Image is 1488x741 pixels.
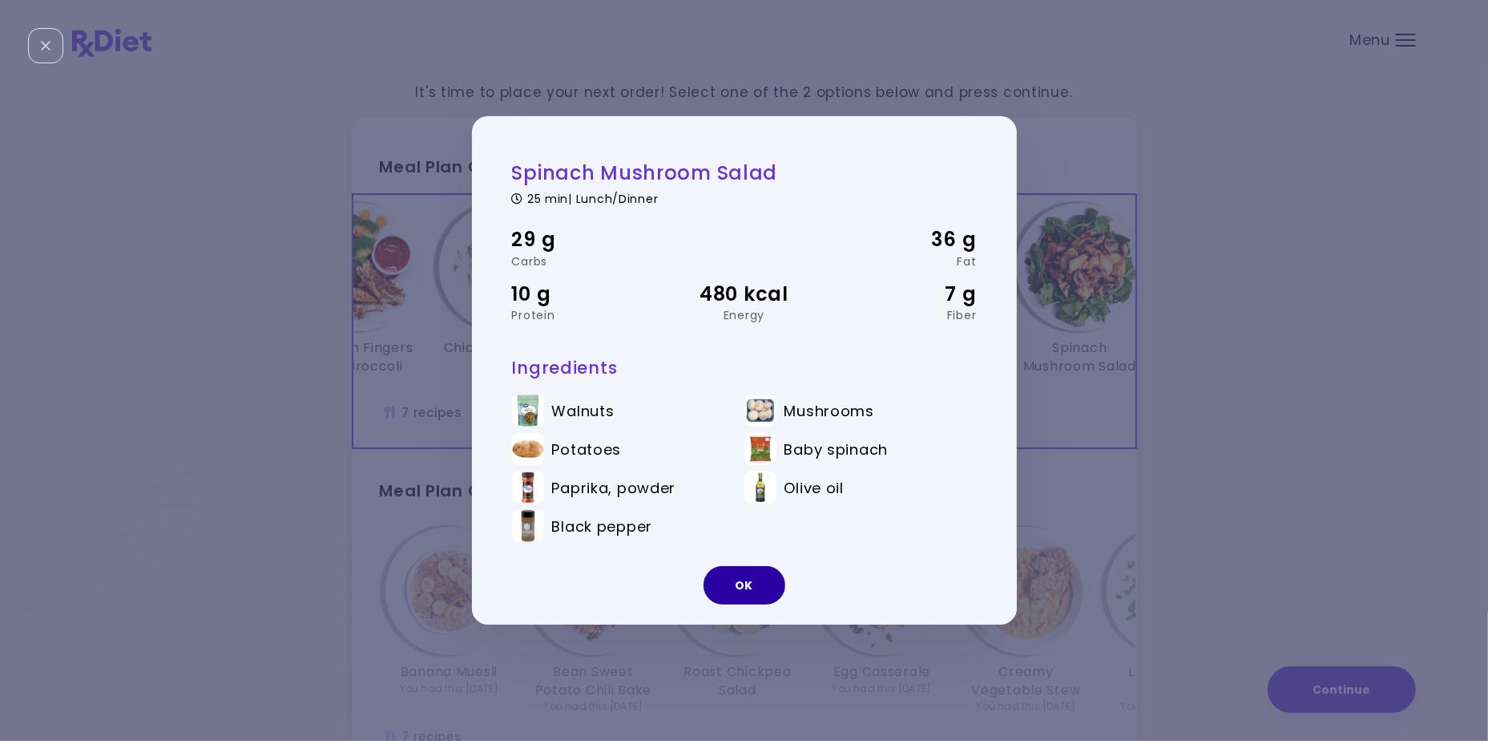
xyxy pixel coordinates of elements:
span: Walnuts [552,402,615,419]
h3: Ingredients [512,357,977,379]
button: OK [704,566,785,605]
span: Paprika, powder [552,479,676,496]
span: Mushrooms [784,402,874,419]
div: 10 g [512,278,667,309]
div: Energy [667,310,821,321]
div: 7 g [821,278,976,309]
div: 25 min | Lunch/Dinner [512,189,977,204]
span: Olive oil [784,479,844,496]
span: Black pepper [552,517,653,535]
h2: Spinach Mushroom Salad [512,160,977,185]
div: Carbs [512,255,667,266]
span: Potatoes [552,440,622,458]
span: Baby spinach [784,440,889,458]
div: Fat [821,255,976,266]
div: 480 kcal [667,278,821,309]
div: Protein [512,310,667,321]
div: Close [28,28,63,63]
div: Fiber [821,310,976,321]
div: 29 g [512,225,667,255]
div: 36 g [821,225,976,255]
